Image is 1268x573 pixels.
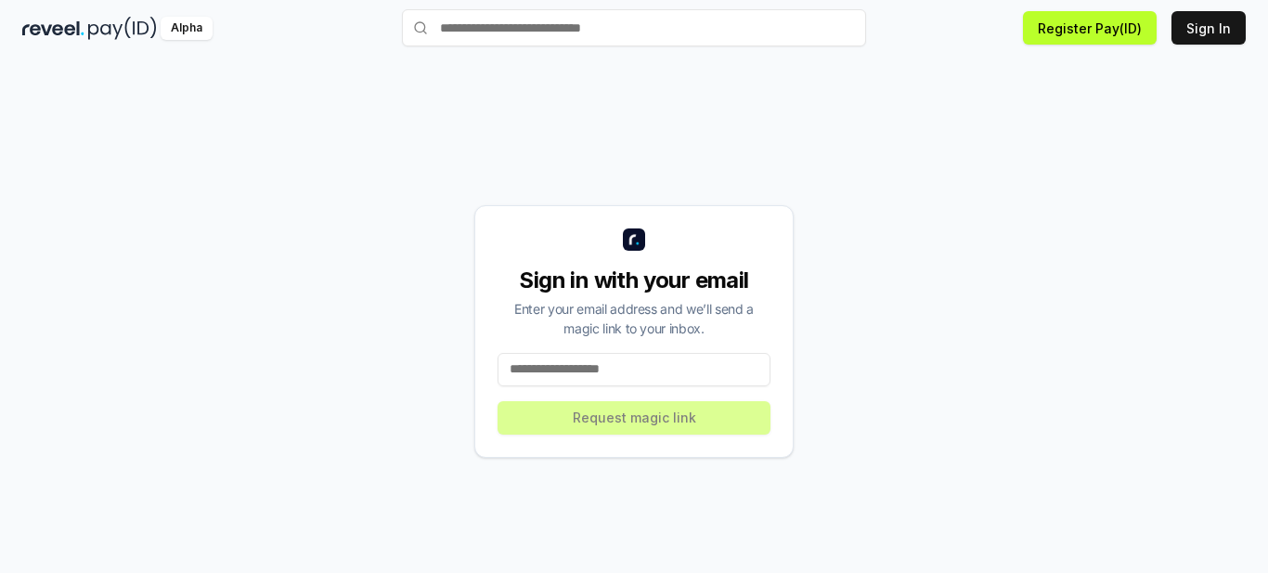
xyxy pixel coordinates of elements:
div: Sign in with your email [498,266,770,295]
img: pay_id [88,17,157,40]
div: Alpha [161,17,213,40]
img: logo_small [623,228,645,251]
button: Register Pay(ID) [1023,11,1157,45]
img: reveel_dark [22,17,84,40]
div: Enter your email address and we’ll send a magic link to your inbox. [498,299,770,338]
button: Sign In [1171,11,1246,45]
